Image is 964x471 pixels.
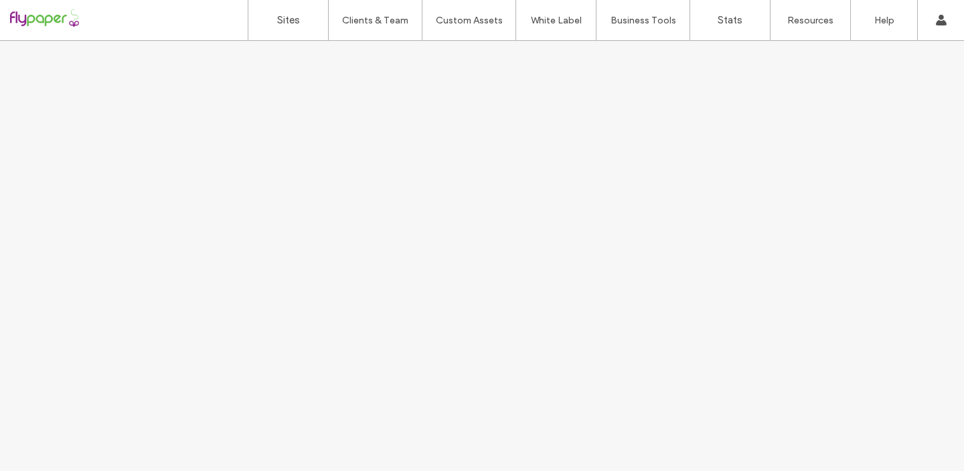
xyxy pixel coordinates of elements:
label: Business Tools [611,15,676,26]
label: Stats [718,14,742,26]
label: Resources [787,15,833,26]
label: Custom Assets [436,15,503,26]
label: Help [874,15,894,26]
label: Clients & Team [342,15,408,26]
label: White Label [531,15,582,26]
label: Sites [277,14,300,26]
